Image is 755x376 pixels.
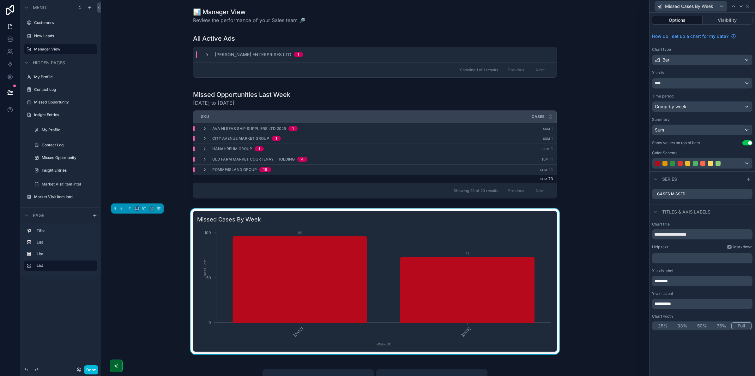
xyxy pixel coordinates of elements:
label: Help text [652,244,668,250]
button: 25% [653,322,673,329]
text: [DATE] [293,326,304,338]
label: Missed Opportunity [34,100,94,105]
text: 73 [466,251,469,255]
span: Cases [532,114,545,119]
tspan: 50 [206,275,211,280]
span: Markdown [733,244,752,250]
label: Y-axis label [652,291,673,296]
button: Visibility [703,16,753,25]
span: Page [33,212,44,219]
div: Show values on top of bars [652,140,700,145]
span: Pomme/Island Group [212,167,257,172]
label: Cases Missed [657,191,686,197]
label: Market Visit Item Intel [42,182,94,187]
label: Market Visit Item Intel [34,194,94,199]
span: Ava Hi Seas Ship Suppliers Ltd 2025 [212,126,286,131]
button: 33% [673,322,692,329]
div: scrollable content [652,299,752,309]
text: [DATE] [460,326,472,338]
label: Manager View [34,47,94,52]
tspan: 100 [204,230,211,235]
div: 16 [263,167,267,172]
small: Sum [540,168,547,172]
span: Bar [662,57,669,63]
label: X-axis [652,70,664,75]
div: 1 [258,146,260,151]
button: Options [652,16,703,25]
div: 4 [301,157,304,162]
label: Insight Entries [42,168,94,173]
div: scrollable content [652,252,752,263]
button: Missed Cases By Week [655,1,727,12]
span: 5 [551,146,553,151]
span: Group by week [655,103,686,110]
span: Hidden pages [33,60,65,66]
span: Old Farm Market Courtenay - Holding [212,157,295,162]
div: 1 [292,126,294,131]
h3: Missed Cases By Week [197,215,553,224]
tspan: Week Of: [377,342,391,346]
label: Insight Entries [34,112,94,117]
a: How do I set up a chart for my data? [652,33,736,39]
label: My Profile [34,74,94,79]
label: Summary [652,117,670,122]
span: Series [662,176,677,182]
div: scrollable content [20,223,101,277]
label: Time period [652,94,673,99]
span: Missed Cases By Week [665,3,713,9]
button: Full [731,322,752,329]
small: Sum [541,158,548,161]
tspan: 0 [208,320,211,325]
small: Sum [543,127,550,131]
label: Missed Opportunity [42,155,94,160]
small: Sum [540,177,547,181]
div: chart [197,226,553,348]
span: Showing 23 of 23 results [454,188,498,193]
button: 75% [712,322,731,329]
span: [PERSON_NAME] Enterprises Ltd [215,51,291,58]
button: Group by week [652,101,752,112]
label: Contact Log [34,87,94,92]
span: SKU [201,114,209,119]
button: 50% [692,322,712,329]
span: 11 [550,157,553,162]
span: Sum [655,127,664,133]
label: Chart width [652,314,673,319]
span: 1 [551,136,553,141]
label: List [37,240,92,245]
a: Markdown [727,244,752,250]
label: Chart type [652,47,671,52]
small: Sum [543,137,550,140]
button: Bar [652,55,752,65]
div: 1 [275,136,277,141]
span: 1 [551,126,553,131]
text: 96 [298,231,302,234]
label: New Leads [34,33,94,38]
span: Menu [33,4,46,11]
label: Color Scheme [652,150,678,156]
span: How do I set up a chart for my data? [652,33,728,39]
button: Sum [652,125,752,135]
span: Titles & Axis labels [662,209,710,215]
label: Chart title [652,222,670,227]
label: List [37,263,92,268]
tspan: Cases Lost [203,259,207,278]
span: Hanahreum Group [212,146,252,151]
span: 73 [548,176,553,181]
label: Contact Log [42,143,94,148]
button: Done [84,365,98,374]
label: Customers [34,20,94,25]
span: Showing 1 of 1 results [460,68,498,73]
